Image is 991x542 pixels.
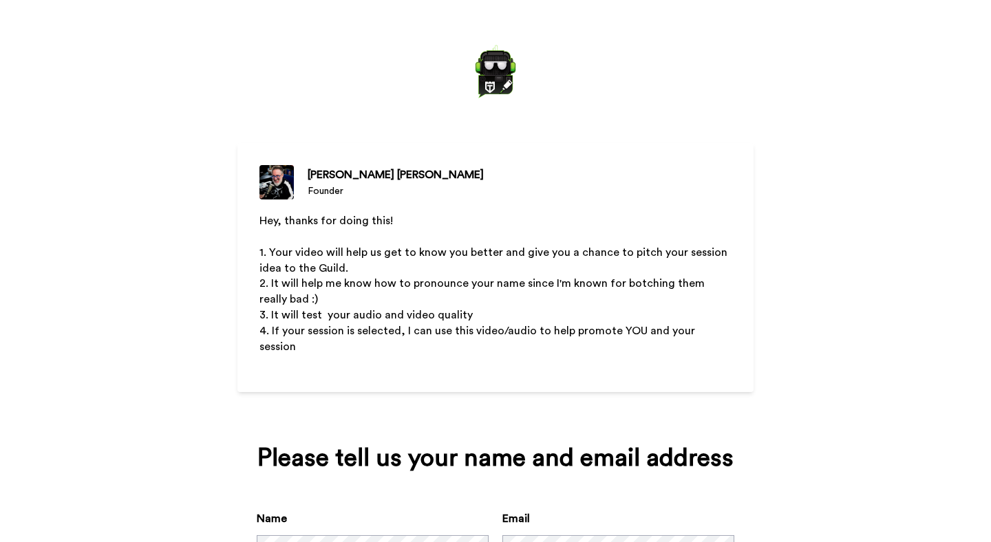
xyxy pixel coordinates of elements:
span: 4. If your session is selected, I can use this video/audio to help promote YOU and your session [259,325,698,352]
div: [PERSON_NAME] [PERSON_NAME] [308,166,484,183]
span: 2. It will help me know how to pronounce your name since I'm known for botching them really bad :) [259,278,707,305]
div: Founder [308,184,484,198]
label: Email [502,510,530,527]
span: 1. Your video will help us get to know you better and give you a chance to pitch your session ide... [259,247,730,274]
div: Please tell us your name and email address [257,444,734,472]
span: Hey, thanks for doing this! [259,215,393,226]
img: https://cdn.bonjoro.com/media/ae72f027-138b-4b18-980b-79e927b27cad/e14f6c45-3b45-4f9e-83d7-1c59da... [468,44,523,99]
span: 3. It will test your audio and video quality [259,310,473,321]
label: Name [257,510,287,527]
img: Founder [259,165,294,199]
